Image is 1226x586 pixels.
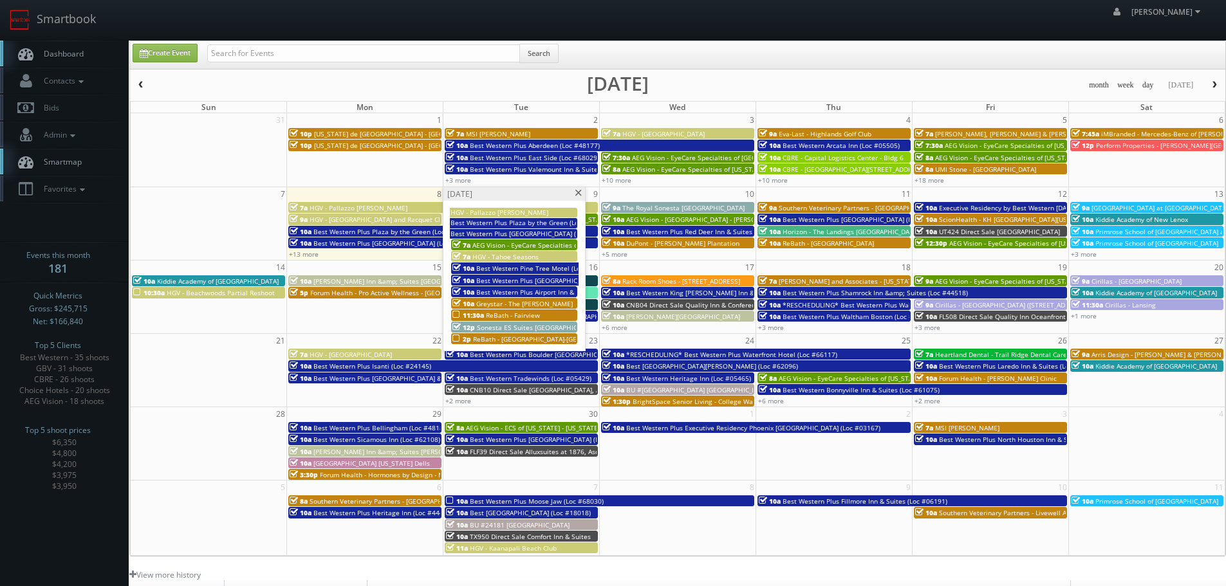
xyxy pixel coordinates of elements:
[290,362,311,371] span: 10a
[470,350,660,359] span: Best Western Plus Boulder [GEOGRAPHIC_DATA] (Loc #06179)
[290,497,308,506] span: 8a
[1218,407,1225,421] span: 4
[669,102,685,113] span: Wed
[313,508,453,517] span: Best Western Plus Heritage Inn (Loc #44463)
[1072,497,1093,506] span: 10a
[935,153,1153,162] span: AEG Vision - EyeCare Specialties of [US_STATE] - Carolina Family Vision
[452,252,470,261] span: 7a
[915,203,937,212] span: 10a
[1131,6,1204,17] span: [PERSON_NAME]
[446,153,468,162] span: 10a
[915,435,937,444] span: 10a
[290,374,311,383] span: 10a
[759,277,777,286] span: 7a
[1072,288,1093,297] span: 10a
[602,215,624,224] span: 10a
[290,470,318,479] span: 3:30p
[626,362,798,371] span: Best [GEOGRAPHIC_DATA][PERSON_NAME] (Loc #62096)
[602,323,627,332] a: +6 more
[446,520,468,529] span: 10a
[470,532,591,541] span: TX950 Direct Sale Comfort Inn & Suites
[436,113,443,127] span: 1
[588,407,599,421] span: 30
[446,374,468,383] span: 10a
[446,141,468,150] span: 10a
[466,423,671,432] span: AEG Vision - ECS of [US_STATE] - [US_STATE] Valley Family Eye Care
[466,129,530,138] span: MSI [PERSON_NAME]
[470,435,633,444] span: Best Western Plus [GEOGRAPHIC_DATA] (Loc #50153)
[450,218,609,227] span: Best Western Plus Plaza by the Green (Loc #48106)
[470,385,670,394] span: CNB10 Direct Sale [GEOGRAPHIC_DATA], Ascend Hotel Collection
[133,277,155,286] span: 10a
[1213,334,1225,347] span: 27
[759,239,781,248] span: 10a
[275,407,286,421] span: 28
[1072,362,1093,371] span: 10a
[1061,407,1068,421] span: 3
[314,129,492,138] span: [US_STATE] de [GEOGRAPHIC_DATA] - [GEOGRAPHIC_DATA]
[446,508,468,517] span: 10a
[466,215,714,224] span: AEG Vision - EyeCare Specialties of [US_STATE] – EyeCare in [GEOGRAPHIC_DATA]
[37,129,79,140] span: Admin
[915,362,937,371] span: 10a
[431,334,443,347] span: 22
[1061,113,1068,127] span: 5
[290,227,311,236] span: 10a
[313,277,484,286] span: [PERSON_NAME] Inn &amp; Suites [GEOGRAPHIC_DATA]
[602,350,624,359] span: 10a
[275,334,286,347] span: 21
[1213,261,1225,274] span: 20
[633,397,758,406] span: BrightSpace Senior Living - College Walk
[602,385,624,394] span: 10a
[133,44,198,62] a: Create Event
[476,264,611,273] span: Best Western Pine Tree Motel (Loc #05338)
[748,113,756,127] span: 3
[779,203,989,212] span: Southern Veterinary Partners - [GEOGRAPHIC_DATA][PERSON_NAME]
[783,165,989,174] span: CBRE - [GEOGRAPHIC_DATA][STREET_ADDRESS][GEOGRAPHIC_DATA]
[1164,77,1198,93] button: [DATE]
[310,497,469,506] span: Southern Veterinary Partners - [GEOGRAPHIC_DATA]
[1057,187,1068,201] span: 12
[602,203,620,212] span: 9a
[592,187,599,201] span: 9
[626,239,739,248] span: DuPont - [PERSON_NAME] Plantation
[290,350,308,359] span: 7a
[759,153,781,162] span: 10a
[167,288,275,297] span: HGV - Beachwoods Partial Reshoot
[783,300,992,309] span: *RESCHEDULING* Best Western Plus Waltham Boston (Loc #22009)
[1113,77,1138,93] button: week
[1095,497,1218,506] span: Primrose School of [GEOGRAPHIC_DATA]
[450,229,614,238] span: Best Western Plus [GEOGRAPHIC_DATA] (Loc #61105)
[915,508,937,517] span: 10a
[626,374,751,383] span: Best Western Heritage Inn (Loc #05465)
[939,215,1091,224] span: ScionHealth - KH [GEOGRAPHIC_DATA][US_STATE]
[602,129,620,138] span: 7a
[949,239,1176,248] span: AEG Vision - EyeCare Specialties of [US_STATE] – Cascade Family Eye Care
[759,374,777,383] span: 8a
[1095,288,1217,297] span: Kiddie Academy of [GEOGRAPHIC_DATA]
[779,277,981,286] span: [PERSON_NAME] and Associates - [US_STATE][GEOGRAPHIC_DATA]
[290,288,308,297] span: 5p
[279,481,286,494] span: 5
[1071,250,1097,259] a: +3 more
[29,302,88,315] span: Gross: $245,715
[748,407,756,421] span: 1
[470,153,599,162] span: Best Western Plus East Side (Loc #68029)
[207,44,520,62] input: Search for Events
[602,250,627,259] a: +5 more
[602,312,624,321] span: 10a
[939,435,1125,444] span: Best Western Plus North Houston Inn & Suites (Loc #44475)
[1138,77,1158,93] button: day
[476,299,573,308] span: Greystar - The [PERSON_NAME]
[935,129,1183,138] span: [PERSON_NAME], [PERSON_NAME] & [PERSON_NAME], LLC - [GEOGRAPHIC_DATA]
[759,312,781,321] span: 10a
[313,423,449,432] span: Best Western Plus Bellingham (Loc #48188)
[35,339,81,352] span: Top 5 Clients
[1071,311,1097,320] a: +1 more
[905,407,912,421] span: 2
[37,156,82,167] span: Smartmap
[290,277,311,286] span: 10a
[313,227,472,236] span: Best Western Plus Plaza by the Green (Loc #48106)
[446,447,468,456] span: 10a
[310,215,448,224] span: HGV - [GEOGRAPHIC_DATA] and Racquet Club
